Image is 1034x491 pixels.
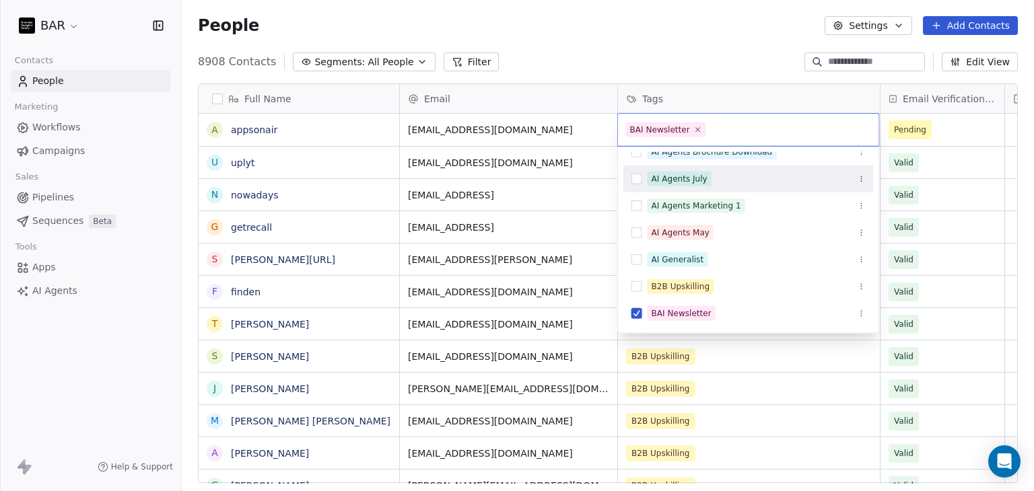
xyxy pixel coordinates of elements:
[652,254,704,266] div: AI Generalist
[630,124,690,136] div: BAI Newsletter
[652,280,710,293] div: B2B Upskilling
[652,200,741,212] div: AI Agents Marketing 1
[652,146,773,158] div: AI Agents Brochure Download
[652,227,710,239] div: AI Agents May
[652,173,708,185] div: AI Agents July
[652,307,712,319] div: BAI Newsletter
